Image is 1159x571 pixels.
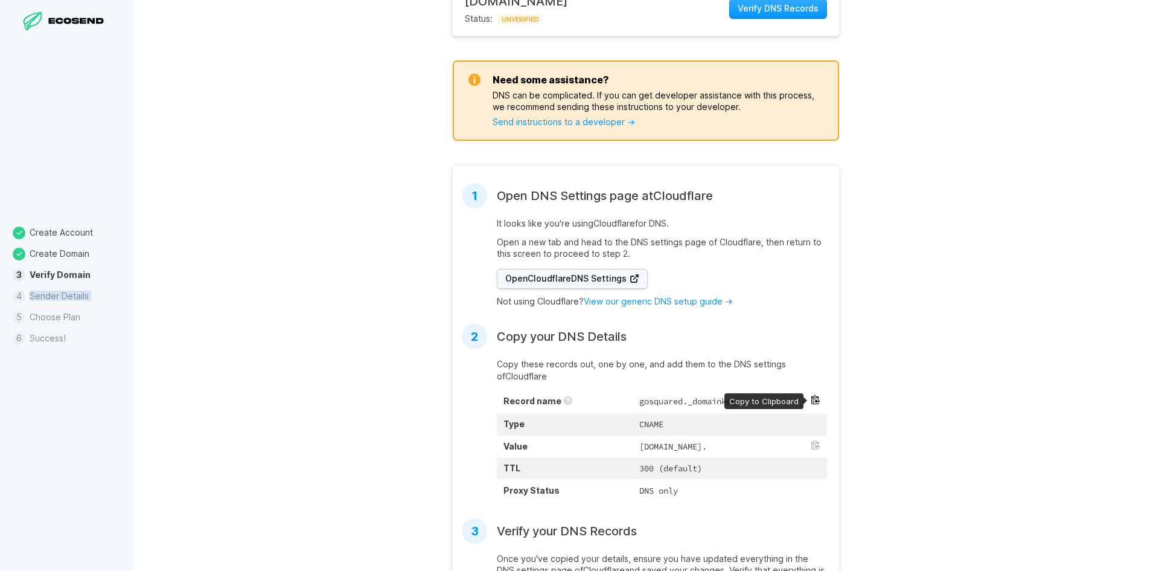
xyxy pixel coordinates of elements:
td: [DOMAIN_NAME]. [633,436,827,457]
p: Copy these records out, one by one, and add them to the DNS settings of Cloudflare [497,358,827,382]
h2: Open DNS Settings page at Cloudflare [497,189,713,203]
th: Type [497,413,633,435]
h2: Verify your DNS Records [497,524,637,538]
a: View our generic DNS setup guide → [584,296,733,306]
a: OpenCloudflareDNS Settings [497,269,648,289]
p: Open a new tab and head to the DNS settings page of Cloudflare , then return to this screen to pr... [497,236,827,260]
h2: Copy your DNS Details [497,329,627,344]
td: CNAME [633,413,827,435]
a: Send instructions to a developer → [493,117,635,127]
th: Value [497,436,633,457]
h3: Need some assistance? [493,74,609,86]
td: DNS only [633,479,827,501]
td: 300 (default) [633,457,827,479]
p: DNS can be complicated. If you can get developer assistance with this process, we recommend sendi... [493,90,827,112]
span: UNVERIFIED [498,15,543,24]
th: Record name [497,390,633,414]
span: Verify DNS Records [738,2,819,15]
span: Open Cloudflare DNS Settings [505,273,639,285]
td: gosquared._domainkey [633,390,827,414]
th: Proxy Status [497,479,633,501]
th: TTL [497,457,633,479]
p: Not using Cloudflare? [497,295,827,308]
p: It looks like you're using Cloudflare for DNS. [497,218,827,230]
